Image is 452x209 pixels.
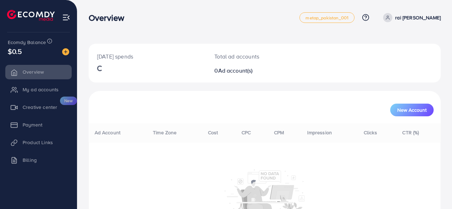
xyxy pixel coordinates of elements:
a: metap_pakistan_001 [299,12,355,23]
span: Ad account(s) [218,67,253,74]
h3: Overview [89,13,130,23]
p: [DATE] spends [97,52,197,61]
img: menu [62,13,70,21]
span: New Account [397,107,427,112]
img: logo [7,10,55,21]
p: Total ad accounts [214,52,285,61]
p: rai [PERSON_NAME] [395,13,441,22]
span: metap_pakistan_001 [305,16,349,20]
span: $0.5 [8,46,22,56]
h2: 0 [214,67,285,74]
img: image [62,48,69,55]
button: New Account [390,104,434,116]
a: rai [PERSON_NAME] [380,13,441,22]
span: Ecomdy Balance [8,39,46,46]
